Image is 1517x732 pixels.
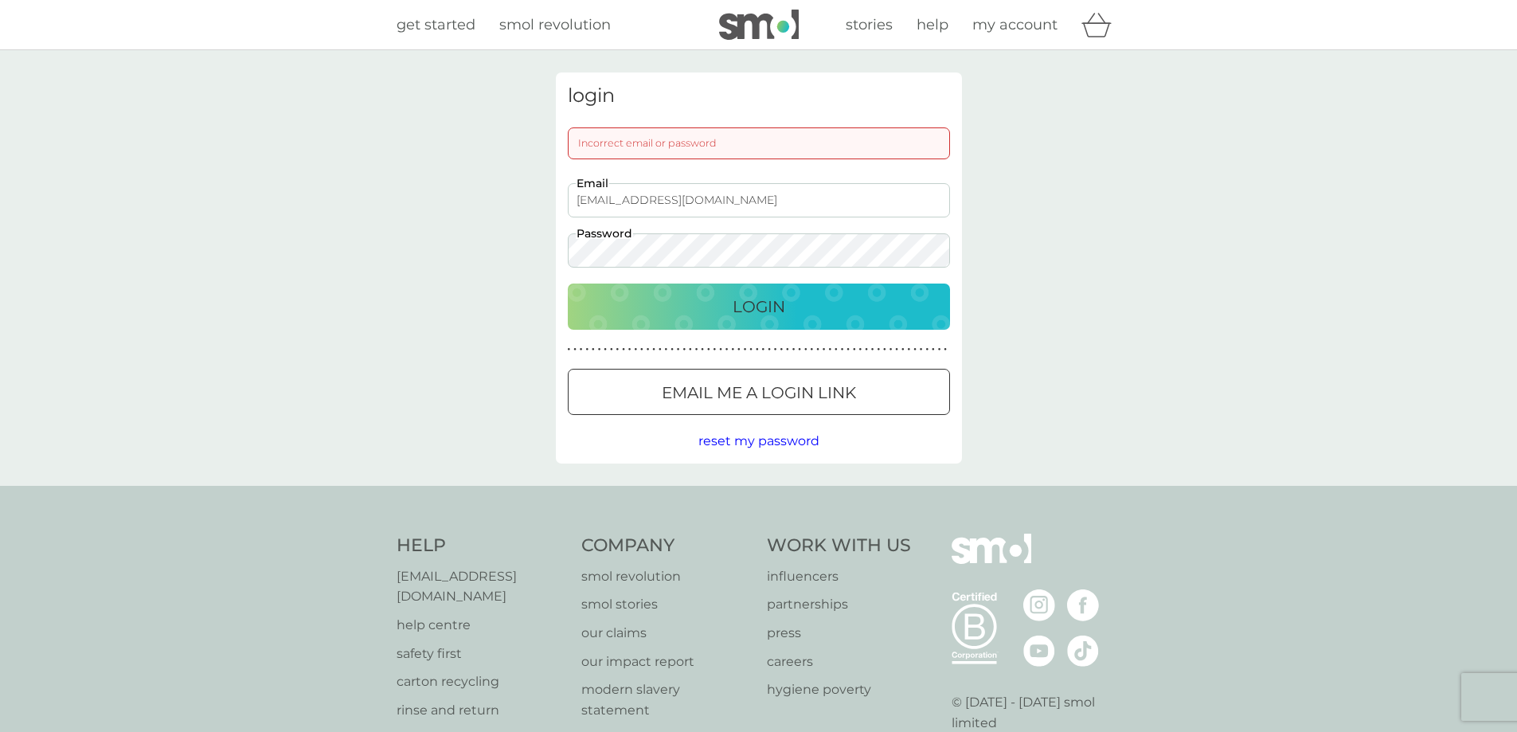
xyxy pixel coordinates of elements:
p: ● [816,346,819,354]
p: ● [913,346,917,354]
h4: Work With Us [767,534,911,558]
p: ● [689,346,692,354]
p: ● [877,346,880,354]
p: Email me a login link [662,380,856,405]
p: ● [610,346,613,354]
a: smol revolution [581,566,751,587]
span: stories [846,16,893,33]
a: our claims [581,623,751,644]
p: ● [944,346,947,354]
button: reset my password [698,431,819,452]
a: stories [846,14,893,37]
p: ● [628,346,631,354]
p: ● [573,346,577,354]
a: careers [767,652,911,672]
a: carton recycling [397,671,566,692]
p: ● [677,346,680,354]
p: ● [634,346,637,354]
p: ● [659,346,662,354]
img: visit the smol Facebook page [1067,589,1099,621]
p: ● [749,346,753,354]
p: ● [604,346,607,354]
p: ● [682,346,686,354]
p: ● [665,346,668,354]
a: get started [397,14,475,37]
p: press [767,623,911,644]
p: ● [714,346,717,354]
p: ● [780,346,783,354]
p: ● [938,346,941,354]
p: ● [932,346,935,354]
a: smol stories [581,594,751,615]
p: ● [580,346,583,354]
div: basket [1081,9,1121,41]
p: ● [671,346,674,354]
p: ● [925,346,929,354]
p: ● [568,346,571,354]
a: rinse and return [397,700,566,721]
p: ● [616,346,620,354]
p: ● [895,346,898,354]
h4: Company [581,534,751,558]
p: ● [859,346,862,354]
p: ● [841,346,844,354]
p: ● [846,346,850,354]
a: my account [972,14,1058,37]
p: ● [865,346,868,354]
p: ● [774,346,777,354]
p: ● [835,346,838,354]
p: ● [762,346,765,354]
button: Login [568,284,950,330]
img: smol [952,534,1031,588]
span: get started [397,16,475,33]
span: my account [972,16,1058,33]
span: reset my password [698,433,819,448]
p: ● [786,346,789,354]
p: ● [908,346,911,354]
p: ● [652,346,655,354]
a: safety first [397,644,566,664]
img: visit the smol Instagram page [1023,589,1055,621]
a: [EMAIL_ADDRESS][DOMAIN_NAME] [397,566,566,607]
a: help [917,14,948,37]
p: ● [719,346,722,354]
p: Login [733,294,785,319]
a: our impact report [581,652,751,672]
p: ● [823,346,826,354]
a: smol revolution [499,14,611,37]
p: ● [695,346,698,354]
img: visit the smol Youtube page [1023,635,1055,667]
p: ● [811,346,814,354]
p: ● [798,346,801,354]
span: help [917,16,948,33]
span: smol revolution [499,16,611,33]
p: ● [585,346,588,354]
p: ● [804,346,807,354]
button: Email me a login link [568,369,950,415]
a: modern slavery statement [581,679,751,720]
p: ● [828,346,831,354]
p: ● [756,346,759,354]
p: ● [889,346,893,354]
p: ● [792,346,796,354]
a: influencers [767,566,911,587]
p: ● [592,346,595,354]
a: partnerships [767,594,911,615]
p: hygiene poverty [767,679,911,700]
p: ● [707,346,710,354]
p: ● [853,346,856,354]
p: ● [647,346,650,354]
img: visit the smol Tiktok page [1067,635,1099,667]
p: ● [701,346,704,354]
p: ● [768,346,771,354]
